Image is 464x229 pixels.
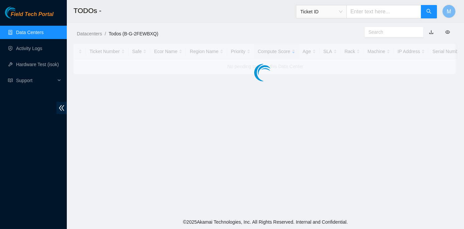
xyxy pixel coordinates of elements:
[346,5,421,18] input: Enter text here...
[16,30,43,35] a: Data Centers
[368,28,414,36] input: Search
[447,7,451,16] span: M
[421,5,437,18] button: search
[442,5,456,18] button: M
[8,78,13,83] span: read
[105,31,106,36] span: /
[16,46,42,51] a: Activity Logs
[5,12,53,21] a: Akamai TechnologiesField Tech Portal
[426,9,432,15] span: search
[109,31,158,36] a: Todos (B-G-2FEWBXQ)
[300,7,342,17] span: Ticket ID
[56,102,67,114] span: double-left
[424,27,439,37] button: download
[77,31,102,36] a: Datacenters
[67,215,464,229] footer: © 2025 Akamai Technologies, Inc. All Rights Reserved. Internal and Confidential.
[445,30,450,34] span: eye
[11,11,53,18] span: Field Tech Portal
[5,7,34,18] img: Akamai Technologies
[16,74,55,87] span: Support
[16,62,59,67] a: Hardware Test (isok)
